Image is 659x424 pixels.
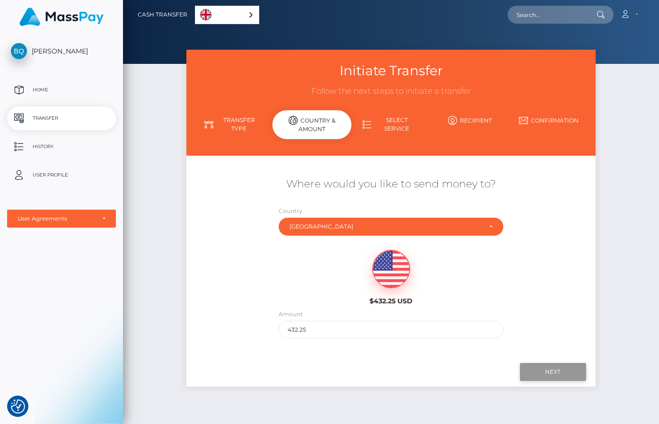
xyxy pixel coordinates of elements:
p: User Profile [11,168,112,182]
a: Recipient [431,112,510,129]
p: Transfer [11,111,112,125]
button: User Agreements [7,210,116,228]
h6: $432.25 USD [341,297,440,305]
a: Transfer [7,106,116,130]
a: Transfer Type [193,112,272,137]
img: Revisit consent button [11,399,25,414]
div: Country & Amount [272,110,351,139]
div: User Agreements [18,215,95,222]
a: Home [7,78,116,102]
a: English [195,6,259,24]
h5: Where would you like to send money to? [193,177,588,192]
a: Select Service [351,112,431,137]
label: Country [279,207,302,215]
h3: Follow the next steps to initiate a transfer [193,86,588,97]
img: MassPay [19,8,104,26]
label: Amount [279,310,303,318]
p: Home [11,83,112,97]
button: Spain [279,218,503,236]
aside: Language selected: English [195,6,259,24]
input: Amount to send in USD (Maximum: 432.25) [279,321,503,338]
a: User Profile [7,163,116,187]
div: [GEOGRAPHIC_DATA] [290,223,481,230]
span: [PERSON_NAME] [7,47,116,55]
a: Cash Transfer [138,5,187,25]
input: Search... [508,6,597,24]
h3: Initiate Transfer [193,62,588,80]
a: History [7,135,116,159]
p: History [11,140,112,154]
a: Confirmation [510,112,589,129]
button: Consent Preferences [11,399,25,414]
input: Next [520,363,586,381]
img: USD.png [373,250,410,288]
div: Language [195,6,259,24]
